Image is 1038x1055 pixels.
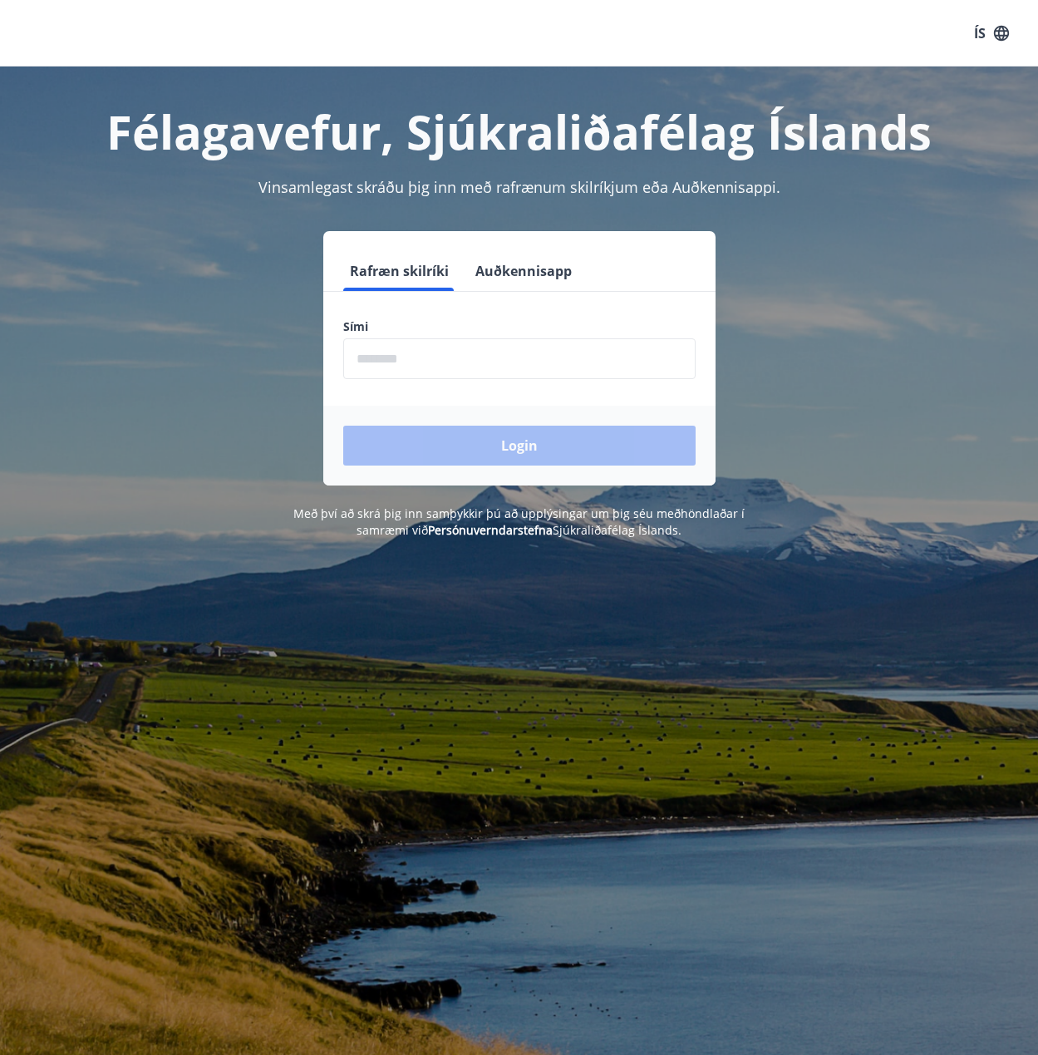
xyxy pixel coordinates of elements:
span: Með því að skrá þig inn samþykkir þú að upplýsingar um þig séu meðhöndlaðar í samræmi við Sjúkral... [293,505,745,538]
button: ÍS [965,18,1018,48]
a: Persónuverndarstefna [428,522,553,538]
h1: Félagavefur, Sjúkraliðafélag Íslands [20,100,1018,163]
button: Rafræn skilríki [343,251,455,291]
button: Auðkennisapp [469,251,578,291]
label: Sími [343,318,696,335]
span: Vinsamlegast skráðu þig inn með rafrænum skilríkjum eða Auðkennisappi. [258,177,780,197]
